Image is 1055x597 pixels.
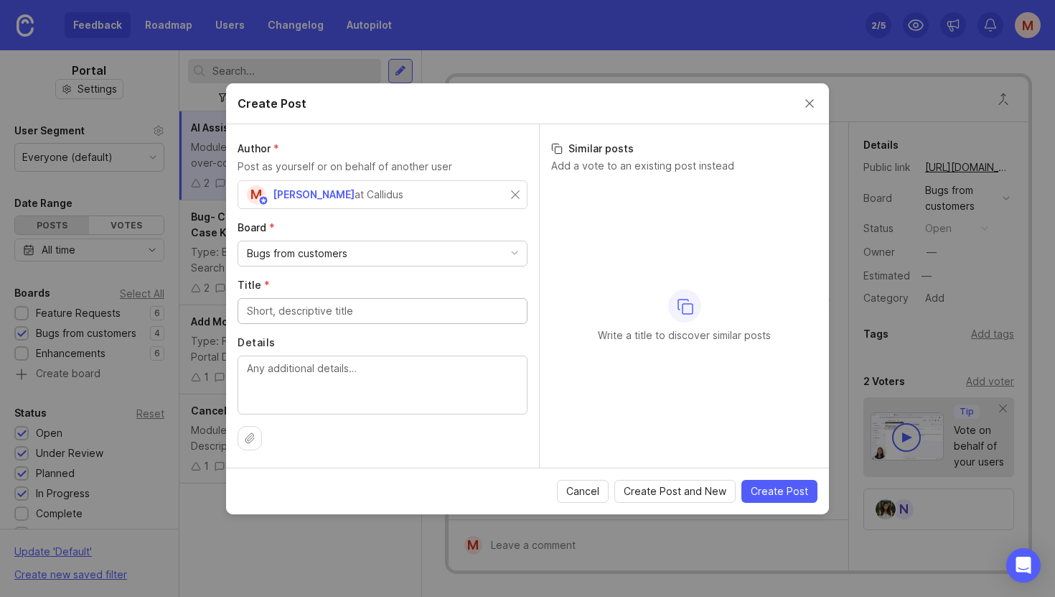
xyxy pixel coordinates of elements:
h2: Create Post [238,95,306,112]
div: Bugs from customers [247,246,347,262]
label: Details [238,335,527,350]
img: member badge [258,195,269,205]
p: Write a title to discover similar posts [598,328,771,343]
span: Board (required) [238,221,275,233]
button: Create Post and New [614,480,736,503]
span: Author (required) [238,142,279,154]
p: Post as yourself or on behalf of another user [238,159,527,175]
span: Create Post and New [624,484,726,499]
span: Cancel [566,484,599,499]
button: Create Post [741,480,817,503]
button: Close create post modal [802,96,817,111]
span: [PERSON_NAME] [273,188,355,200]
span: Create Post [751,484,808,499]
input: Short, descriptive title [247,303,518,319]
p: Add a vote to an existing post instead [551,159,817,173]
div: at Callidus [355,187,403,203]
h3: Similar posts [551,142,817,156]
button: Cancel [557,480,609,503]
div: Open Intercom Messenger [1006,548,1041,583]
div: M [247,185,266,204]
span: Title (required) [238,279,270,291]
